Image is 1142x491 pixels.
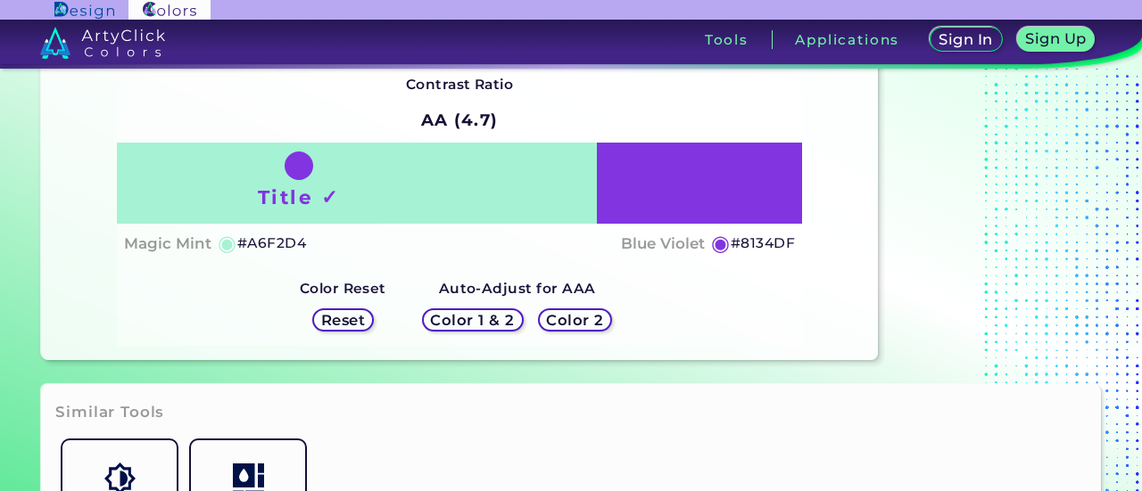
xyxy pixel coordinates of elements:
[413,101,507,140] h2: AA (4.7)
[40,27,166,59] img: logo_artyclick_colors_white.svg
[621,231,705,257] h4: Blue Violet
[941,33,990,46] h5: Sign In
[705,33,749,46] h3: Tools
[795,33,899,46] h3: Applications
[711,233,731,254] h5: ◉
[434,313,510,326] h5: Color 1 & 2
[549,313,600,326] h5: Color 2
[612,170,661,196] h4: Text ✗
[731,232,795,255] h5: #8134DF
[54,2,114,19] img: ArtyClick Design logo
[258,184,340,210] h1: Title ✓
[237,232,306,255] h5: #A6F2D4
[300,280,386,297] strong: Color Reset
[323,313,363,326] h5: Reset
[55,402,164,423] h3: Similar Tools
[1021,29,1091,51] a: Sign Up
[406,76,514,93] strong: Contrast Ratio
[124,231,211,257] h4: Magic Mint
[933,29,999,51] a: Sign In
[218,233,237,254] h5: ◉
[1028,32,1083,45] h5: Sign Up
[439,280,596,297] strong: Auto-Adjust for AAA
